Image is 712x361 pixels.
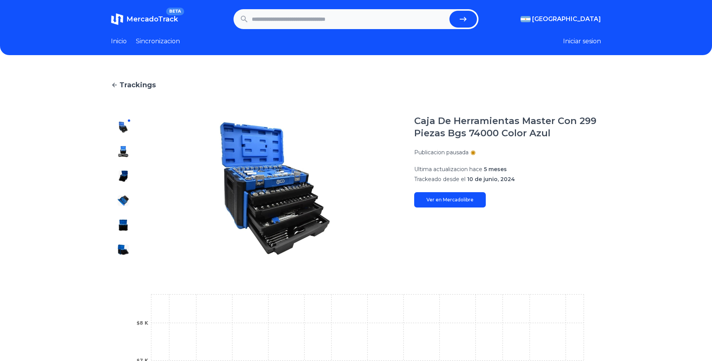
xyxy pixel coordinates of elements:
span: MercadoTrack [126,15,178,23]
p: Publicacion pausada [414,149,469,156]
a: Sincronizacion [136,37,180,46]
button: Iniciar sesion [563,37,601,46]
a: MercadoTrackBETA [111,13,178,25]
span: 10 de junio, 2024 [467,176,515,183]
img: Caja De Herramientas Master Con 299 Piezas Bgs 74000 Color Azul [117,121,129,133]
tspan: $8 K [137,320,149,326]
img: Caja De Herramientas Master Con 299 Piezas Bgs 74000 Color Azul [117,219,129,231]
span: 5 meses [484,166,507,173]
h1: Caja De Herramientas Master Con 299 Piezas Bgs 74000 Color Azul [414,115,601,139]
img: Caja De Herramientas Master Con 299 Piezas Bgs 74000 Color Azul [117,194,129,207]
a: Ver en Mercadolibre [414,192,486,207]
a: Trackings [111,80,601,90]
span: Trackeado desde el [414,176,465,183]
a: Inicio [111,37,127,46]
img: Caja De Herramientas Master Con 299 Piezas Bgs 74000 Color Azul [117,243,129,256]
img: MercadoTrack [111,13,123,25]
img: Argentina [521,16,531,22]
span: Ultima actualizacion hace [414,166,482,173]
span: BETA [166,8,184,15]
span: [GEOGRAPHIC_DATA] [532,15,601,24]
button: [GEOGRAPHIC_DATA] [521,15,601,24]
img: Caja De Herramientas Master Con 299 Piezas Bgs 74000 Color Azul [117,170,129,182]
span: Trackings [119,80,156,90]
img: Caja De Herramientas Master Con 299 Piezas Bgs 74000 Color Azul [151,115,399,262]
img: Caja De Herramientas Master Con 299 Piezas Bgs 74000 Color Azul [117,145,129,158]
